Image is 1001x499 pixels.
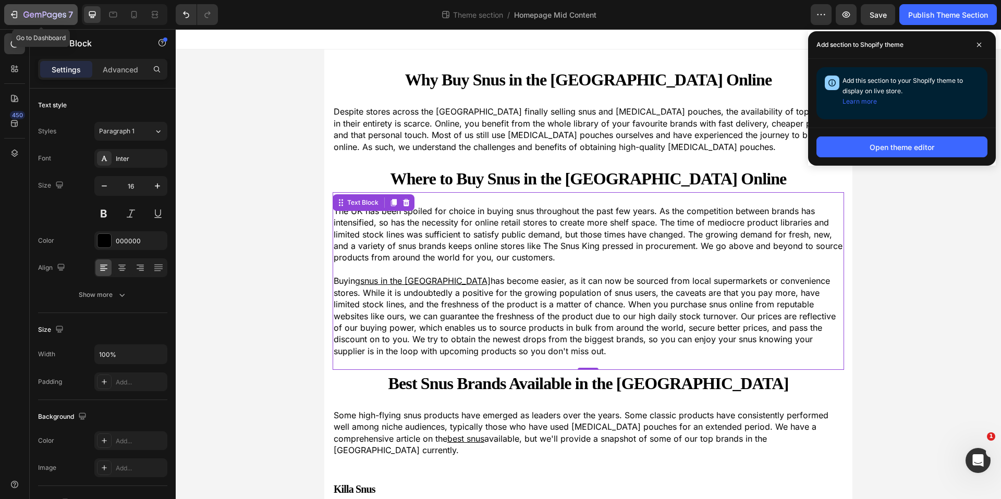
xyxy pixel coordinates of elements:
strong: Where to Buy Snus in the [GEOGRAPHIC_DATA] Online [215,140,611,159]
div: Color [38,236,54,245]
p: Some high-flying snus products have emerged as leaders over the years. Some classic products have... [158,380,667,427]
button: Paragraph 1 [94,122,167,141]
span: Paragraph 1 [99,127,135,136]
div: Padding [38,377,62,386]
div: Font [38,154,51,163]
div: Image [38,463,56,472]
a: best snus [272,404,309,415]
div: Undo/Redo [176,4,218,25]
iframe: Intercom live chat [966,448,991,473]
p: Add section to Shopify theme [816,40,904,50]
button: Learn more [843,96,877,107]
div: Width [38,350,55,359]
iframe: To enrich screen reader interactions, please activate Accessibility in Grammarly extension settings [176,29,1001,499]
strong: Why Buy Snus in the [GEOGRAPHIC_DATA] Online [229,41,596,60]
div: Size [38,323,66,337]
span: Add this section to your Shopify theme to display on live store. [843,77,963,105]
div: Background [38,410,89,424]
div: Text style [38,101,67,110]
p: Advanced [103,64,138,75]
div: Add... [116,378,165,387]
p: Settings [52,64,81,75]
div: Inter [116,154,165,164]
input: Auto [95,345,167,364]
div: Add... [116,464,165,473]
div: 450 [10,111,25,119]
span: Homepage Mid Content [514,9,596,20]
div: Styles [38,127,56,136]
div: Align [38,261,67,275]
p: Buying has become easier, as it can now be sourced from local supermarkets or convenience stores.... [158,246,667,328]
button: Show more [38,285,167,304]
button: Publish Theme Section [899,4,997,25]
button: Save [861,4,895,25]
div: Rich Text Editor. Editing area: main [157,163,668,340]
span: Theme section [451,9,505,20]
span: 1 [987,432,995,441]
div: Color [38,436,54,445]
p: Text Block [51,37,139,49]
strong: Killa Snus [158,454,200,466]
span: / [507,9,510,20]
div: Publish Theme Section [908,9,988,20]
strong: Best Snus Brands Available in the [GEOGRAPHIC_DATA] [213,345,613,364]
div: Open theme editor [870,142,934,153]
div: Add... [116,436,165,446]
div: Show more [79,290,127,300]
p: The UK has been spoiled for choice in buying snus throughout the past few years. As the competiti... [158,176,667,234]
p: 7 [68,8,73,21]
div: Size [38,179,66,193]
p: Despite stores across the [GEOGRAPHIC_DATA] finally selling snus and [MEDICAL_DATA] pouches, the ... [158,77,667,123]
a: snus in the [GEOGRAPHIC_DATA] [185,246,315,257]
div: Text Block [169,169,205,178]
button: 7 [4,4,78,25]
button: Open theme editor [816,136,987,157]
div: 000000 [116,236,165,246]
span: Save [870,10,887,19]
